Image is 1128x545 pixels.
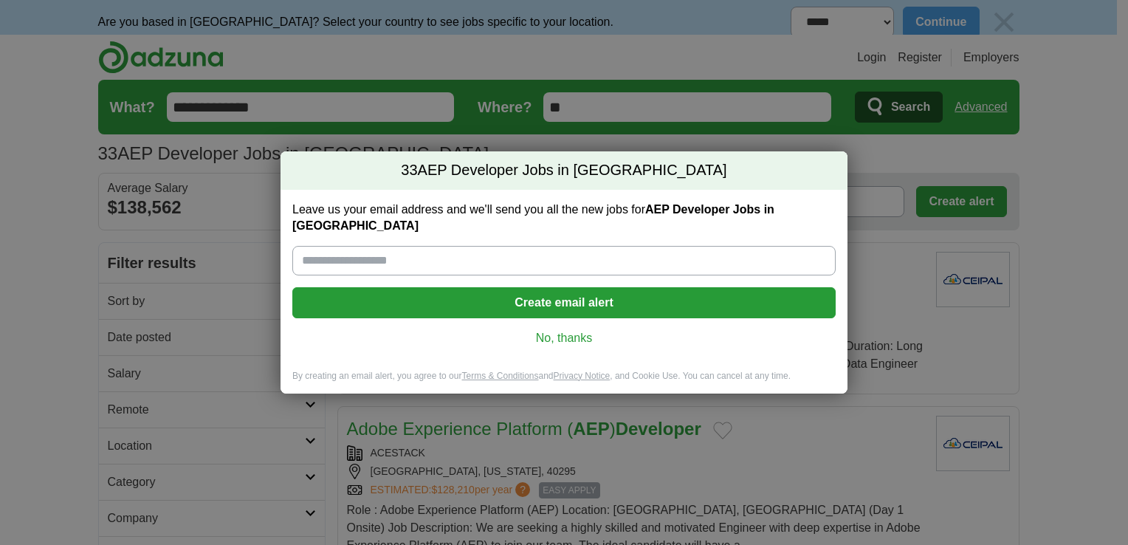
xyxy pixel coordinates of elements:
label: Leave us your email address and we'll send you all the new jobs for [292,202,836,234]
a: No, thanks [304,330,824,346]
a: Terms & Conditions [461,371,538,381]
div: By creating an email alert, you agree to our and , and Cookie Use. You can cancel at any time. [281,370,847,394]
h2: AEP Developer Jobs in [GEOGRAPHIC_DATA] [281,151,847,190]
a: Privacy Notice [554,371,611,381]
strong: AEP Developer Jobs in [GEOGRAPHIC_DATA] [292,203,774,232]
button: Create email alert [292,287,836,318]
span: 33 [401,160,417,181]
